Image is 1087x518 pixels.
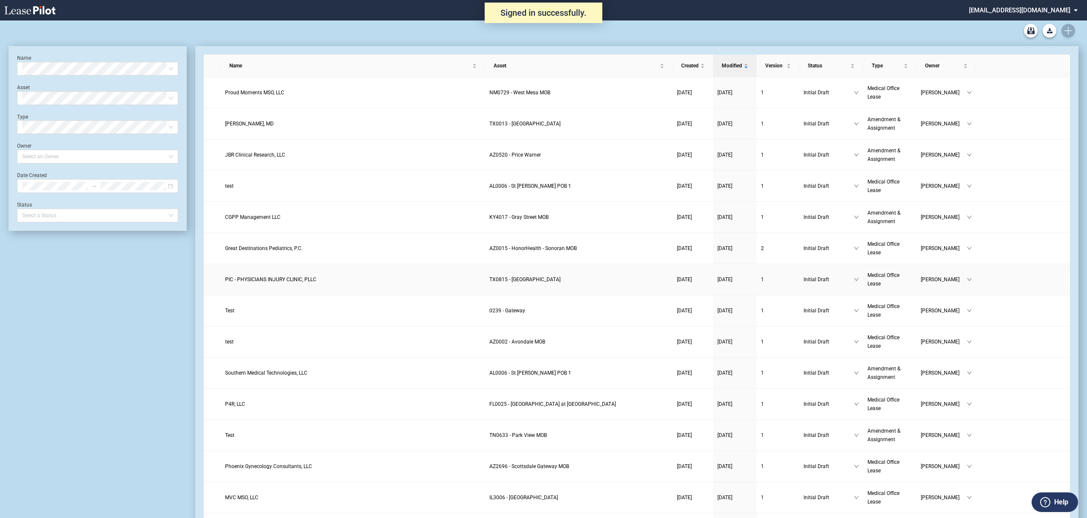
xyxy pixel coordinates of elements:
[17,202,32,208] label: Status
[489,370,571,376] span: AL0006 - St Vincent POB 1
[677,119,709,128] a: [DATE]
[489,276,561,282] span: TX0815 - Remington Oaks
[489,338,668,346] a: AZ0002 - Avondale MOB
[761,369,795,377] a: 1
[225,495,258,501] span: MVC MSO, LLC
[225,369,480,377] a: Southern Medical Technologies, LLC
[867,210,900,224] span: Amendment & Assignment
[867,241,899,256] span: Medical Office Lease
[916,55,976,77] th: Owner
[489,183,571,189] span: AL0006 - St Vincent POB 1
[761,183,764,189] span: 1
[717,432,732,438] span: [DATE]
[717,151,752,159] a: [DATE]
[225,119,480,128] a: [PERSON_NAME], MD
[717,495,732,501] span: [DATE]
[761,339,764,345] span: 1
[1054,497,1068,508] label: Help
[854,152,859,157] span: down
[921,369,967,377] span: [PERSON_NAME]
[867,179,899,193] span: Medical Office Lease
[225,339,234,345] span: test
[225,151,480,159] a: JBR Clinical Research, LLC
[867,115,912,132] a: Amendment & Assignment
[761,493,795,502] a: 1
[489,463,569,469] span: AZ2696 - Scottsdale Gateway MOB
[925,61,962,70] span: Owner
[677,121,692,127] span: [DATE]
[225,152,285,158] span: JBR Clinical Research, LLC
[677,244,709,253] a: [DATE]
[717,119,752,128] a: [DATE]
[225,276,316,282] span: PIC - PHYSICIANS INJURY CLINIC, PLLC
[489,182,668,190] a: AL0006 - St [PERSON_NAME] POB 1
[761,151,795,159] a: 1
[761,182,795,190] a: 1
[921,431,967,439] span: [PERSON_NAME]
[967,183,972,189] span: down
[677,432,692,438] span: [DATE]
[717,244,752,253] a: [DATE]
[1040,24,1059,38] md-menu: Download Blank Form List
[808,61,849,70] span: Status
[677,182,709,190] a: [DATE]
[761,400,795,408] a: 1
[489,400,668,408] a: FL0025 - [GEOGRAPHIC_DATA] at [GEOGRAPHIC_DATA]
[17,114,28,120] label: Type
[867,335,899,349] span: Medical Office Lease
[225,214,280,220] span: CGPP Management LLC
[921,400,967,408] span: [PERSON_NAME]
[717,463,732,469] span: [DATE]
[677,339,692,345] span: [DATE]
[225,182,480,190] a: test
[677,151,709,159] a: [DATE]
[717,90,732,96] span: [DATE]
[225,308,234,314] span: Test
[225,245,303,251] span: Great Destinations Pediatrics, P.C.
[804,431,854,439] span: Initial Draft
[717,183,732,189] span: [DATE]
[489,306,668,315] a: 0239 - Gateway
[872,61,902,70] span: Type
[17,84,30,90] label: Asset
[677,90,692,96] span: [DATE]
[225,493,480,502] a: MVC MSO, LLC
[717,121,732,127] span: [DATE]
[804,182,854,190] span: Initial Draft
[761,244,795,253] a: 2
[489,214,549,220] span: KY4017 - Gray Street MOB
[677,400,709,408] a: [DATE]
[225,121,274,127] span: Catherine Corovessis, MD
[489,432,547,438] span: TN0633 - Park View MOB
[967,402,972,407] span: down
[757,55,799,77] th: Version
[854,246,859,251] span: down
[761,276,764,282] span: 1
[921,275,967,284] span: [PERSON_NAME]
[489,244,668,253] a: AZ0015 - HonorHealth - Sonoran MOB
[761,275,795,284] a: 1
[489,462,668,471] a: AZ2696 - Scottsdale Gateway MOB
[761,338,795,346] a: 1
[867,427,912,444] a: Amendment & Assignment
[761,213,795,221] a: 1
[489,152,541,158] span: AZ0520 - Price Warner
[677,245,692,251] span: [DATE]
[921,493,967,502] span: [PERSON_NAME]
[717,182,752,190] a: [DATE]
[854,339,859,344] span: down
[677,152,692,158] span: [DATE]
[761,88,795,97] a: 1
[867,428,900,442] span: Amendment & Assignment
[854,215,859,220] span: down
[225,400,480,408] a: P4R, LLC
[677,213,709,221] a: [DATE]
[17,172,47,178] label: Date Created
[17,143,32,149] label: Owner
[867,271,912,288] a: Medical Office Lease
[677,88,709,97] a: [DATE]
[494,61,658,70] span: Asset
[713,55,757,77] th: Modified
[717,214,732,220] span: [DATE]
[717,338,752,346] a: [DATE]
